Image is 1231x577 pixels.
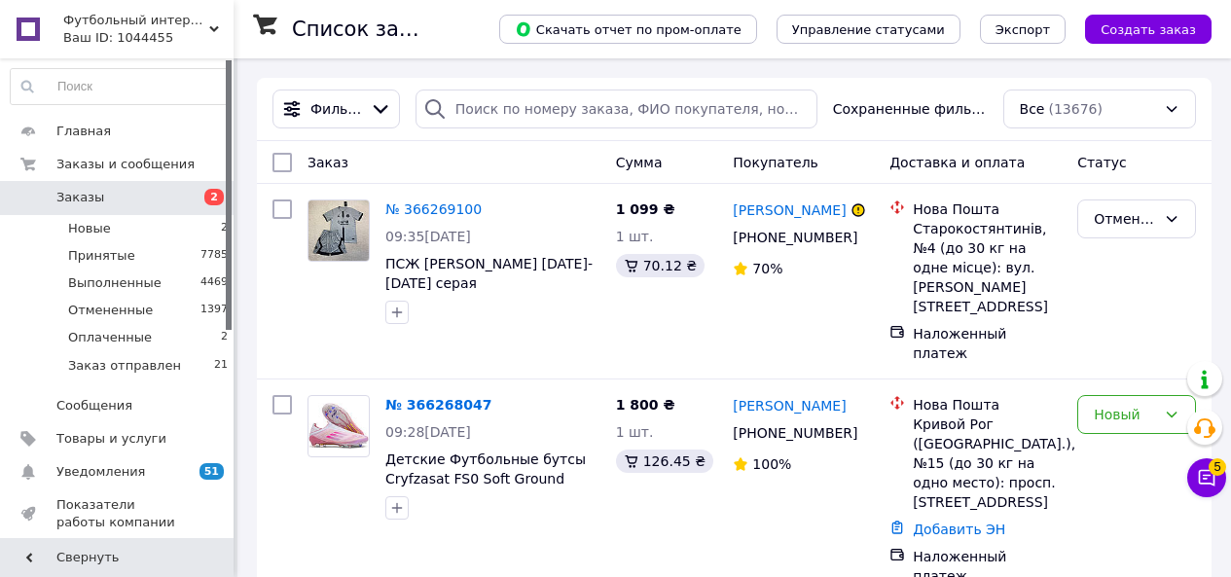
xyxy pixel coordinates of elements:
[913,395,1062,415] div: Нова Пошта
[68,357,181,375] span: Заказ отправлен
[913,199,1062,219] div: Нова Пошта
[1094,404,1156,425] div: Новый
[68,329,152,346] span: Оплаченные
[733,396,846,415] a: [PERSON_NAME]
[1094,208,1156,230] div: Отменен
[913,324,1062,363] div: Наложенный платеж
[616,254,705,277] div: 70.12 ₴
[416,90,817,128] input: Поиск по номеру заказа, ФИО покупателя, номеру телефона, Email, номеру накладной
[792,22,945,37] span: Управление статусами
[1066,20,1212,36] a: Создать заказ
[616,424,654,440] span: 1 шт.
[833,99,988,119] span: Сохраненные фильтры:
[63,29,234,47] div: Ваш ID: 1044455
[616,201,675,217] span: 1 099 ₴
[499,15,757,44] button: Скачать отчет по пром-оплате
[385,256,593,291] a: ПСЖ [PERSON_NAME] [DATE]-[DATE] серая
[308,199,370,262] a: Фото товару
[56,496,180,531] span: Показатели работы компании
[214,357,228,375] span: 21
[68,247,135,265] span: Принятые
[515,20,742,38] span: Скачать отчет по пром-оплате
[68,274,162,292] span: Выполненные
[56,123,111,140] span: Главная
[11,69,229,104] input: Поиск
[221,220,228,237] span: 2
[200,274,228,292] span: 4469
[292,18,459,41] h1: Список заказов
[199,463,224,480] span: 51
[310,99,362,119] span: Фильтры
[385,201,482,217] a: № 366269100
[200,247,228,265] span: 7785
[68,220,111,237] span: Новые
[616,229,654,244] span: 1 шт.
[1048,101,1102,117] span: (13676)
[308,155,348,170] span: Заказ
[56,189,104,206] span: Заказы
[889,155,1025,170] span: Доставка и оплата
[913,415,1062,512] div: Кривой Рог ([GEOGRAPHIC_DATA].), №15 (до 30 кг на одно место): просп. [STREET_ADDRESS]
[733,425,857,441] span: [PHONE_NUMBER]
[733,200,846,220] a: [PERSON_NAME]
[1020,99,1045,119] span: Все
[1077,155,1127,170] span: Статус
[616,397,675,413] span: 1 800 ₴
[385,451,591,525] a: Детские Футбольные бутсы Cryfzasat FS0 Soft Ground розовые, размерный ряд 35-38
[733,230,857,245] span: [PHONE_NUMBER]
[385,424,471,440] span: 09:28[DATE]
[68,302,153,319] span: Отмененные
[308,403,369,449] img: Фото товару
[616,155,663,170] span: Сумма
[752,456,791,472] span: 100%
[1187,458,1226,497] button: Чат с покупателем5
[1209,458,1226,476] span: 5
[616,450,713,473] div: 126.45 ₴
[308,200,369,261] img: Фото товару
[56,463,145,481] span: Уведомления
[385,397,491,413] a: № 366268047
[56,156,195,173] span: Заказы и сообщения
[1101,22,1196,37] span: Создать заказ
[200,302,228,319] span: 1397
[913,219,1062,316] div: Старокостянтинів, №4 (до 30 кг на одне місце): вул. [PERSON_NAME][STREET_ADDRESS]
[308,395,370,457] a: Фото товару
[913,522,1005,537] a: Добавить ЭН
[752,261,782,276] span: 70%
[980,15,1066,44] button: Экспорт
[63,12,209,29] span: Футбольный интернет-магазин - Hisport
[733,155,818,170] span: Покупатель
[1085,15,1212,44] button: Создать заказ
[385,229,471,244] span: 09:35[DATE]
[56,430,166,448] span: Товары и услуги
[996,22,1050,37] span: Экспорт
[204,189,224,205] span: 2
[777,15,960,44] button: Управление статусами
[56,397,132,415] span: Сообщения
[221,329,228,346] span: 2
